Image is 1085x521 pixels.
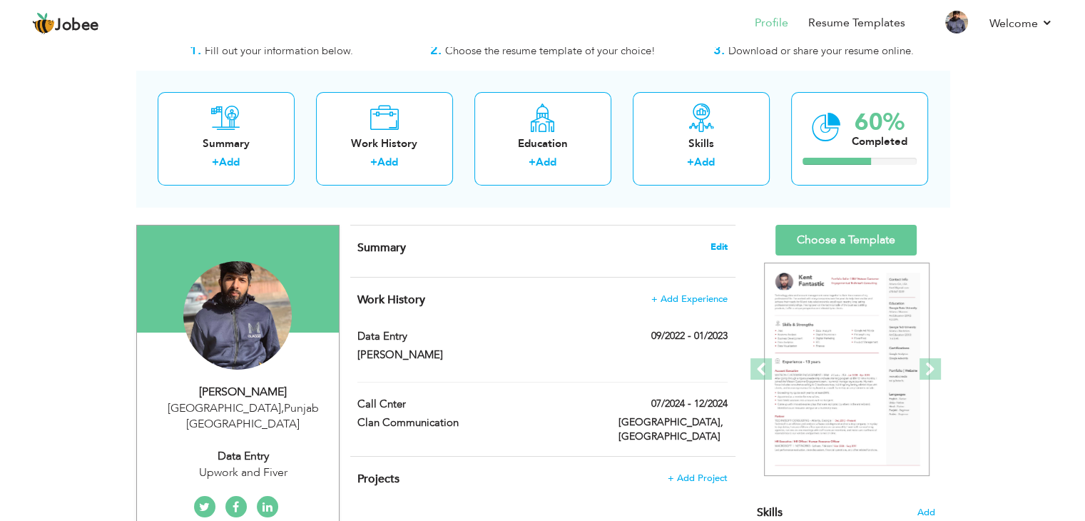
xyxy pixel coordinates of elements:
[219,155,240,169] a: Add
[357,329,597,344] label: Data Entry
[32,12,55,35] img: jobee.io
[54,84,128,93] div: Domain Overview
[357,471,399,487] span: Projects
[32,12,99,35] a: Jobee
[668,473,728,483] span: + Add Project
[357,415,597,430] label: Clan Communication
[183,261,292,370] img: Muhammad Bilal Zaka
[687,155,694,170] label: +
[357,240,406,256] span: Summary
[757,505,783,520] span: Skills
[710,242,728,252] span: Edit
[205,44,353,58] span: Fill out your information below.
[142,83,153,94] img: tab_keywords_by_traffic_grey.svg
[148,384,339,400] div: [PERSON_NAME]
[775,225,917,256] a: Choose a Template
[486,136,600,151] div: Education
[644,136,758,151] div: Skills
[370,155,377,170] label: +
[357,292,425,308] span: Work History
[989,15,1053,32] a: Welcome
[39,83,50,94] img: tab_domain_overview_orange.svg
[327,136,442,151] div: Work History
[40,23,70,34] div: v 4.0.22
[190,41,201,59] strong: 1.
[357,472,727,486] h4: This helps to highlight the project, tools and skills you have worked on.
[430,41,442,59] strong: 2.
[148,400,339,433] div: [GEOGRAPHIC_DATA] Punjab [GEOGRAPHIC_DATA]
[651,397,728,411] label: 07/2024 - 12/2024
[529,155,536,170] label: +
[945,11,968,34] img: Profile Img
[713,41,725,59] strong: 3.
[357,241,727,255] h4: Adding a summary is a quick and easy way to highlight your experience and interests.
[755,15,788,31] a: Profile
[808,15,905,31] a: Resume Templates
[148,465,339,481] div: Upwork and Fiver
[618,415,728,444] label: [GEOGRAPHIC_DATA], [GEOGRAPHIC_DATA]
[651,329,728,343] label: 09/2022 - 01/2023
[852,111,907,134] div: 60%
[357,293,727,307] h4: This helps to show the companies you have worked for.
[694,155,715,169] a: Add
[169,136,283,151] div: Summary
[357,348,597,363] label: [PERSON_NAME]
[536,155,556,169] a: Add
[281,400,284,416] span: ,
[917,506,935,520] span: Add
[728,44,914,58] span: Download or share your resume online.
[445,44,656,58] span: Choose the resume template of your choice!
[651,294,728,304] span: + Add Experience
[852,134,907,149] div: Completed
[55,18,99,34] span: Jobee
[357,397,597,412] label: Call Cnter
[37,37,157,49] div: Domain: [DOMAIN_NAME]
[23,23,34,34] img: logo_orange.svg
[148,448,339,465] div: Data Entry
[158,84,240,93] div: Keywords by Traffic
[377,155,398,169] a: Add
[23,37,34,49] img: website_grey.svg
[212,155,219,170] label: +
